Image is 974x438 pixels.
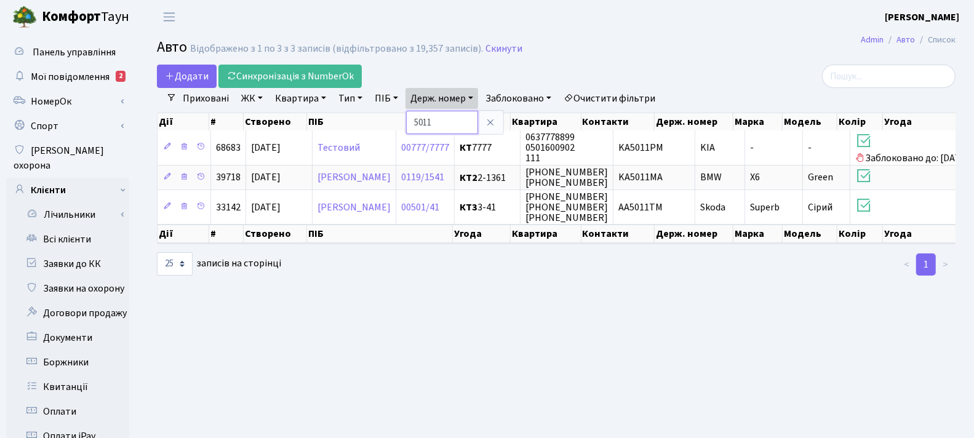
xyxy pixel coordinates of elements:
a: ПІБ [370,88,403,109]
th: Угода [453,225,511,243]
th: Квартира [511,113,581,130]
span: 33142 [216,201,241,214]
span: Додати [165,70,209,83]
a: Тип [333,88,367,109]
span: Сірий [808,201,832,214]
span: KIA [700,141,715,154]
a: Синхронізація з NumberOk [218,65,362,88]
a: Додати [157,65,217,88]
span: BMW [700,171,722,185]
a: Мої повідомлення2 [6,65,129,89]
span: 2-1361 [460,173,515,183]
span: KA5011MA [618,171,663,185]
a: 00501/41 [401,201,439,214]
a: Лічильники [14,202,129,227]
a: Авто [896,33,915,46]
a: Заблоковано [481,88,556,109]
th: # [209,225,244,243]
span: 3-41 [460,202,515,212]
a: Заявки на охорону [6,276,129,301]
b: КТ2 [460,171,477,185]
th: Контакти [581,113,655,130]
span: 39718 [216,171,241,185]
a: Приховані [178,88,234,109]
a: Клієнти [6,178,129,202]
th: Дії [158,225,209,243]
a: Спорт [6,114,129,138]
span: [DATE] [251,201,281,214]
a: Боржники [6,350,129,375]
div: Відображено з 1 по 3 з 3 записів (відфільтровано з 19,357 записів). [190,43,483,55]
th: Марка [733,113,783,130]
span: Авто [157,36,187,58]
a: [PERSON_NAME] охорона [6,138,129,178]
span: - [750,141,754,154]
a: Всі клієнти [6,227,129,252]
a: Оплати [6,399,129,424]
a: ЖК [236,88,268,109]
b: Комфорт [42,7,101,26]
th: Марка [733,225,783,243]
a: 1 [916,253,936,276]
a: Квартира [270,88,331,109]
a: Панель управління [6,40,129,65]
th: ПІБ [307,113,453,130]
th: # [209,113,244,130]
a: [PERSON_NAME] [317,201,391,214]
th: Створено [244,113,306,130]
a: Квитанції [6,375,129,399]
div: 2 [116,71,126,82]
b: [PERSON_NAME] [885,10,959,24]
a: Заявки до КК [6,252,129,276]
th: Модель [783,113,837,130]
th: Держ. номер [655,225,733,243]
select: записів на сторінці [157,252,193,276]
li: Список [915,33,956,47]
a: Документи [6,325,129,350]
button: Переключити навігацію [154,7,185,27]
a: Очистити фільтри [559,88,660,109]
th: Дії [158,113,209,130]
a: [PERSON_NAME] [317,171,391,185]
span: KA5011PM [618,141,663,154]
span: 68683 [216,141,241,154]
span: АА5011ТМ [618,201,663,214]
th: Держ. номер [655,113,733,130]
span: 7777 [460,143,515,153]
a: Держ. номер [405,88,478,109]
th: Колір [837,113,883,130]
th: Модель [783,225,837,243]
a: [PERSON_NAME] [885,10,959,25]
span: 0637778899 0501600902 111 [525,130,575,165]
a: Admin [861,33,884,46]
span: Skoda [700,201,725,214]
span: [PHONE_NUMBER] [PHONE_NUMBER] [525,165,608,189]
span: - [808,141,812,154]
th: Контакти [581,225,655,243]
nav: breadcrumb [842,27,974,53]
label: записів на сторінці [157,252,281,276]
a: 0119/1541 [401,171,444,185]
th: Колір [837,225,883,243]
span: Панель управління [33,46,116,59]
th: Створено [244,225,306,243]
span: Green [808,171,833,185]
span: [DATE] [251,141,281,154]
a: 00777/7777 [401,141,449,154]
a: Скинути [485,43,522,55]
input: Пошук... [822,65,956,88]
span: X6 [750,171,760,185]
th: Квартира [511,225,581,243]
b: КТ [460,141,472,154]
span: [DATE] [251,171,281,185]
span: Таун [42,7,129,28]
th: ПІБ [307,225,453,243]
a: Договори продажу [6,301,129,325]
img: logo.png [12,5,37,30]
span: Заблоковано до: [DATE] [855,132,970,165]
span: Мої повідомлення [31,70,110,84]
a: НомерОк [6,89,129,114]
b: КТ3 [460,201,477,214]
span: Superb [750,201,780,214]
a: Тестовий [317,141,360,154]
